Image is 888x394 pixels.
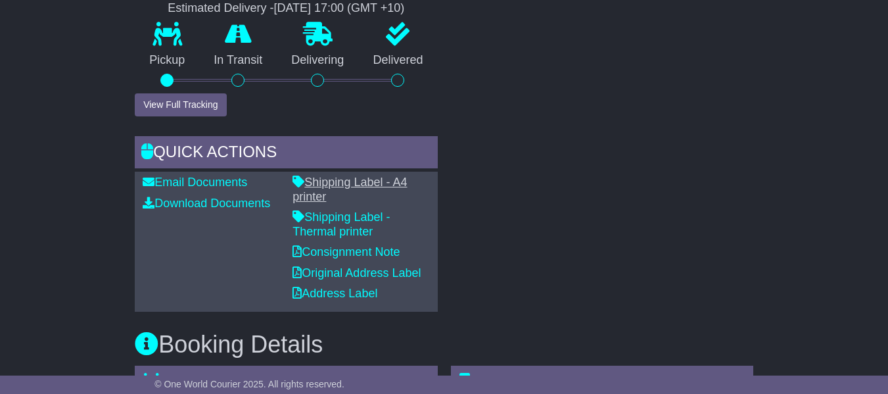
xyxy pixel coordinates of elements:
p: In Transit [199,53,277,68]
a: Shipping Label - A4 printer [292,176,407,203]
a: Address Label [292,287,377,300]
a: Original Address Label [292,266,421,280]
a: Shipping Label - Thermal printer [292,210,390,238]
p: Pickup [135,53,199,68]
p: Delivered [358,53,437,68]
p: Delivering [277,53,358,68]
h3: Booking Details [135,332,753,358]
div: [DATE] 17:00 (GMT +10) [273,1,404,16]
a: Email Documents [143,176,247,189]
div: Quick Actions [135,136,437,172]
span: © One World Courier 2025. All rights reserved. [154,379,344,389]
div: Estimated Delivery - [135,1,437,16]
a: Consignment Note [292,245,400,259]
a: Download Documents [143,197,270,210]
span: - Tail Lift [289,372,366,390]
button: View Full Tracking [135,93,226,116]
